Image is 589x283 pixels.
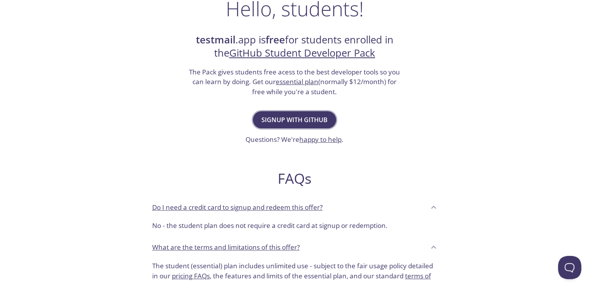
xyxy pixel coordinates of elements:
h2: .app is for students enrolled in the [188,33,401,60]
p: What are the terms and limitations of this offer? [152,242,300,252]
a: GitHub Student Developer Pack [229,46,375,60]
div: Do I need a credit card to signup and redeem this offer? [146,197,443,217]
button: Signup with GitHub [253,111,336,128]
div: What are the terms and limitations of this offer? [146,237,443,258]
h3: The Pack gives students free acess to the best developer tools so you can learn by doing. Get our... [188,67,401,97]
a: pricing FAQs [172,271,210,280]
iframe: Help Scout Beacon - Open [558,256,581,279]
a: essential plan [276,77,318,86]
p: No - the student plan does not require a credit card at signup or redemption. [152,221,437,231]
h2: FAQs [146,170,443,187]
strong: testmail [196,33,235,47]
a: happy to help [299,135,342,144]
span: Signup with GitHub [261,114,328,125]
strong: free [266,33,285,47]
div: Do I need a credit card to signup and redeem this offer? [146,217,443,237]
p: Do I need a credit card to signup and redeem this offer? [152,202,323,212]
h3: Questions? We're . [246,135,343,145]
